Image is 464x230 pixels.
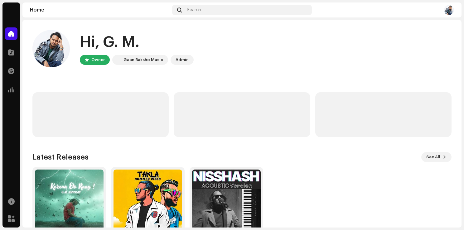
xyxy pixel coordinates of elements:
[30,7,170,12] div: Home
[32,152,89,162] h3: Latest Releases
[421,152,452,162] button: See All
[123,56,163,64] div: Gaan Baksho Music
[176,56,189,64] div: Admin
[91,56,105,64] div: Owner
[426,151,440,163] span: See All
[187,7,201,12] span: Search
[444,5,454,15] img: 2f9db5d0-f8fd-47d5-81bd-98285efa83de
[80,32,194,52] div: Hi, G. M.
[114,56,121,64] img: 2dae3d76-597f-44f3-9fef-6a12da6d2ece
[32,30,70,67] img: 2f9db5d0-f8fd-47d5-81bd-98285efa83de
